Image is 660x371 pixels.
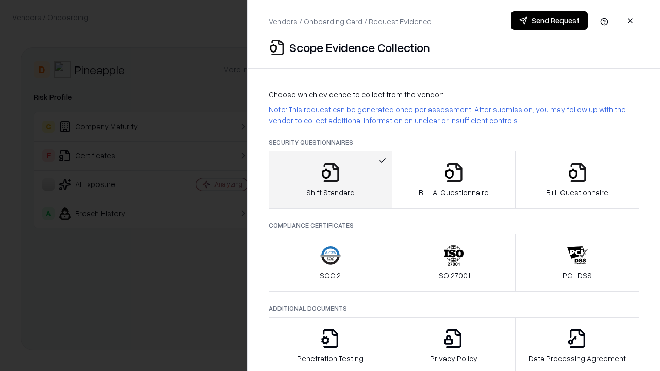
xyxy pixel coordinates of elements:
button: PCI-DSS [515,234,639,292]
p: Note: This request can be generated once per assessment. After submission, you may follow up with... [269,104,639,126]
p: B+L AI Questionnaire [419,187,489,198]
button: Shift Standard [269,151,392,209]
button: SOC 2 [269,234,392,292]
p: ISO 27001 [437,270,470,281]
p: SOC 2 [320,270,341,281]
p: PCI-DSS [563,270,592,281]
p: Security Questionnaires [269,138,639,147]
p: Scope Evidence Collection [289,39,430,56]
p: B+L Questionnaire [546,187,608,198]
p: Shift Standard [306,187,355,198]
p: Choose which evidence to collect from the vendor: [269,89,639,100]
p: Compliance Certificates [269,221,639,230]
button: B+L AI Questionnaire [392,151,516,209]
p: Penetration Testing [297,353,364,364]
p: Privacy Policy [430,353,477,364]
button: Send Request [511,11,588,30]
button: ISO 27001 [392,234,516,292]
p: Vendors / Onboarding Card / Request Evidence [269,16,432,27]
p: Additional Documents [269,304,639,313]
p: Data Processing Agreement [529,353,626,364]
button: B+L Questionnaire [515,151,639,209]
